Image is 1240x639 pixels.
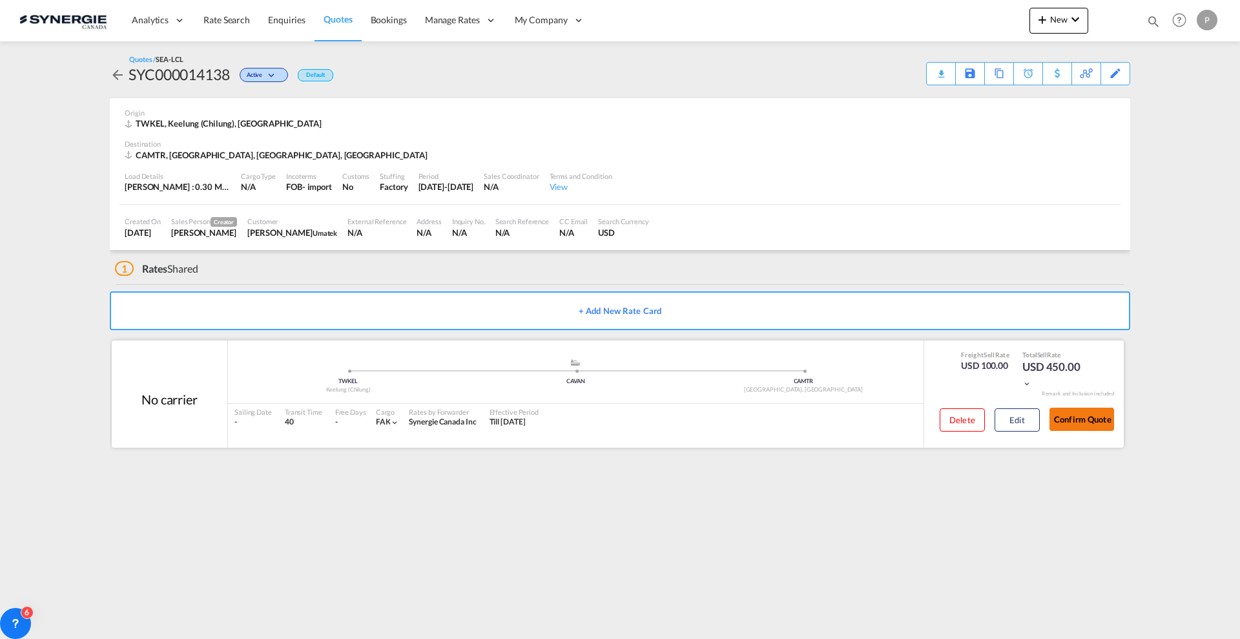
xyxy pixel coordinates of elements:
md-icon: icon-chevron-down [265,72,281,79]
div: USD [598,227,649,238]
div: Sailing Date [234,407,272,417]
div: - [234,417,272,428]
div: Sales Person [171,216,237,227]
span: My Company [515,14,568,26]
div: N/A [452,227,485,238]
div: Customer [247,216,337,226]
span: Bookings [371,14,407,25]
div: N/A [417,227,441,238]
span: Till [DATE] [490,417,526,426]
div: Effective Period [490,407,539,417]
div: Created On [125,216,161,226]
div: Load Details [125,171,231,181]
div: FOB [286,181,302,193]
md-icon: icon-plus 400-fg [1035,12,1050,27]
md-icon: icon-arrow-left [110,67,125,83]
div: [GEOGRAPHIC_DATA], [GEOGRAPHIC_DATA] [690,386,917,394]
div: Quotes /SEA-LCL [129,54,183,64]
div: Help [1168,9,1197,32]
div: Quote PDF is not available at this time [933,63,949,74]
div: icon-magnify [1146,14,1161,34]
md-icon: icon-chevron-down [390,418,399,427]
div: CC Email [559,216,588,226]
div: Period [418,171,474,181]
div: Keelung (Chilung) [234,386,462,394]
div: Search Currency [598,216,649,226]
button: icon-plus 400-fgNewicon-chevron-down [1029,8,1088,34]
div: Default [298,69,333,81]
div: Terms and Condition [550,171,612,181]
button: Delete [940,408,985,432]
div: Save As Template [956,63,984,85]
div: CAVAN [462,377,689,386]
div: Synergie Canada Inc [409,417,476,428]
div: TWKEL [234,377,462,386]
div: Sales Coordinator [484,171,539,181]
div: USD 100.00 [961,359,1009,372]
div: Pablo Gomez Saldarriaga [171,227,237,238]
div: Rates by Forwarder [409,407,476,417]
button: Confirm Quote [1049,408,1114,431]
span: Manage Rates [425,14,480,26]
div: Inquiry No. [452,216,485,226]
div: Search Reference [495,216,549,226]
span: Rate Search [203,14,250,25]
span: Umatek [313,229,337,237]
div: Total Rate [1022,350,1087,359]
div: Change Status Here [230,64,291,85]
span: 1 [115,261,134,276]
div: Customs [342,171,369,181]
span: Rates [142,262,168,275]
span: Active [247,71,265,83]
div: No [342,181,369,193]
button: Edit [995,408,1040,432]
img: 1f56c880d42311ef80fc7dca854c8e59.png [19,6,107,35]
div: icon-arrow-left [110,64,129,85]
div: - [335,417,338,428]
div: Cargo Type [241,171,276,181]
div: CAMTR, Montreal, QC, Americas [125,149,431,161]
div: Freight Rate [961,350,1009,359]
span: TWKEL, Keelung (Chilung), [GEOGRAPHIC_DATA] [136,118,322,129]
div: Till 17 Sep 2025 [490,417,526,428]
div: [PERSON_NAME] : 0.30 MT | Volumetric Wt : 0.85 CBM | Chargeable Wt : 0.85 W/M [125,181,231,193]
div: N/A [241,181,276,193]
div: Free Days [335,407,366,417]
div: - import [302,181,332,193]
div: P [1197,10,1217,30]
div: Transit Time [285,407,322,417]
div: N/A [495,227,549,238]
md-icon: icon-chevron-down [1022,379,1031,388]
div: 31 Aug 2025 [418,181,474,193]
div: No carrier [141,390,198,408]
div: USD 450.00 [1022,359,1087,390]
div: Change Status Here [240,68,288,82]
div: Destination [125,139,1115,149]
md-icon: icon-download [933,65,949,74]
div: Address [417,216,441,226]
div: CAMTR [690,377,917,386]
div: N/A [484,181,539,193]
span: Creator [211,217,237,227]
span: Analytics [132,14,169,26]
div: Incoterms [286,171,332,181]
button: + Add New Rate Card [110,291,1130,330]
span: Sell [1037,351,1048,359]
md-icon: icon-magnify [1146,14,1161,28]
span: SEA-LCL [156,55,183,63]
div: Cargo [376,407,400,417]
span: Synergie Canada Inc [409,417,476,426]
div: N/A [559,227,588,238]
div: Factory Stuffing [380,181,408,193]
div: Shared [115,262,198,276]
div: Vincent Croteau [247,227,337,238]
div: Stuffing [380,171,408,181]
md-icon: icon-chevron-down [1068,12,1083,27]
div: SYC000014138 [129,64,230,85]
div: N/A [347,227,406,238]
div: Origin [125,108,1115,118]
div: 40 [285,417,322,428]
span: Sell [984,351,995,359]
span: Help [1168,9,1190,31]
